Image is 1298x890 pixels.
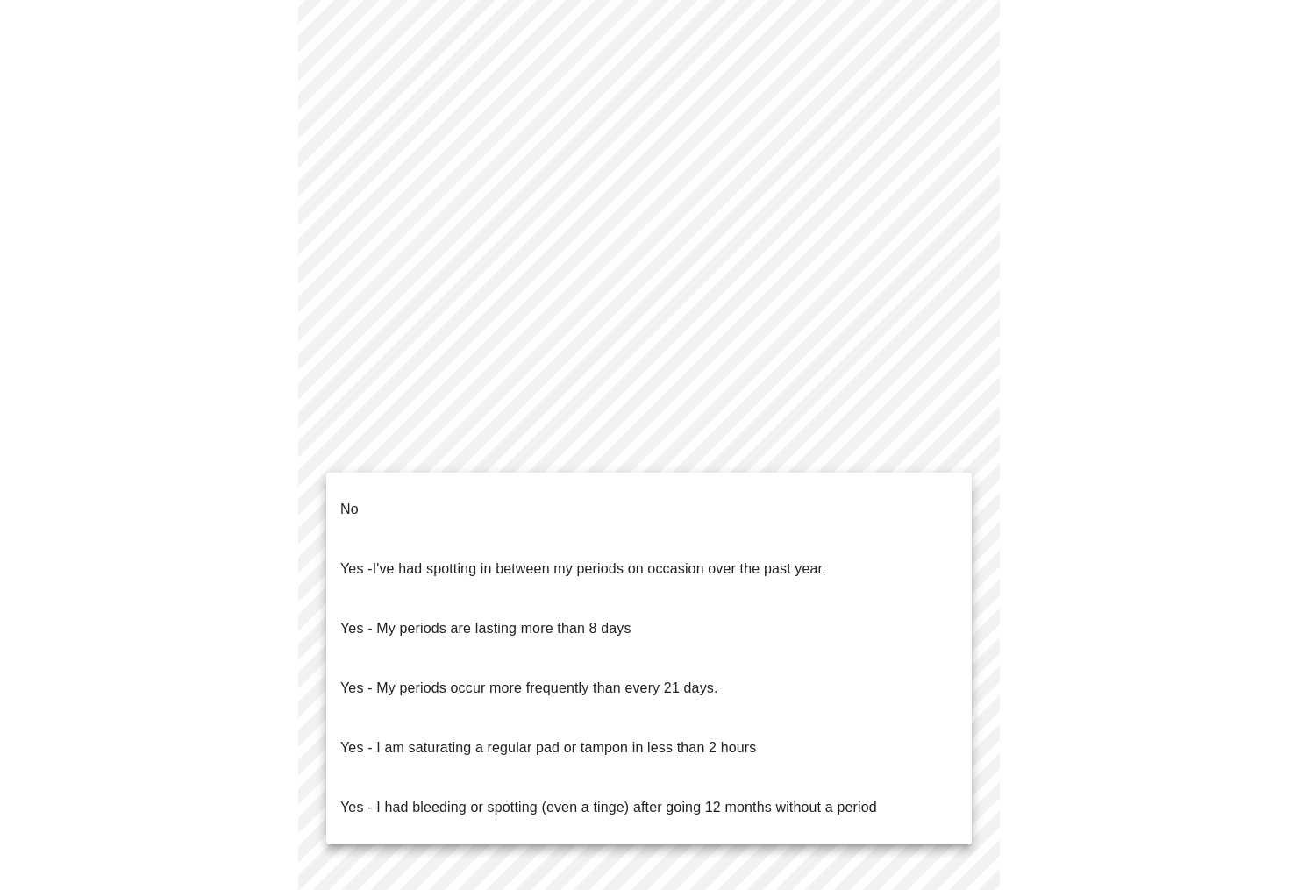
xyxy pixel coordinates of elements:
p: Yes - My periods occur more frequently than every 21 days. [340,678,718,699]
p: Yes - My periods are lasting more than 8 days [340,618,631,639]
p: No [340,499,359,520]
p: Yes - I am saturating a regular pad or tampon in less than 2 hours [340,737,756,758]
p: Yes - I had bleeding or spotting (even a tinge) after going 12 months without a period [340,797,877,818]
p: Yes - [340,559,826,580]
span: I've had spotting in between my periods on occasion over the past year. [373,561,826,576]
